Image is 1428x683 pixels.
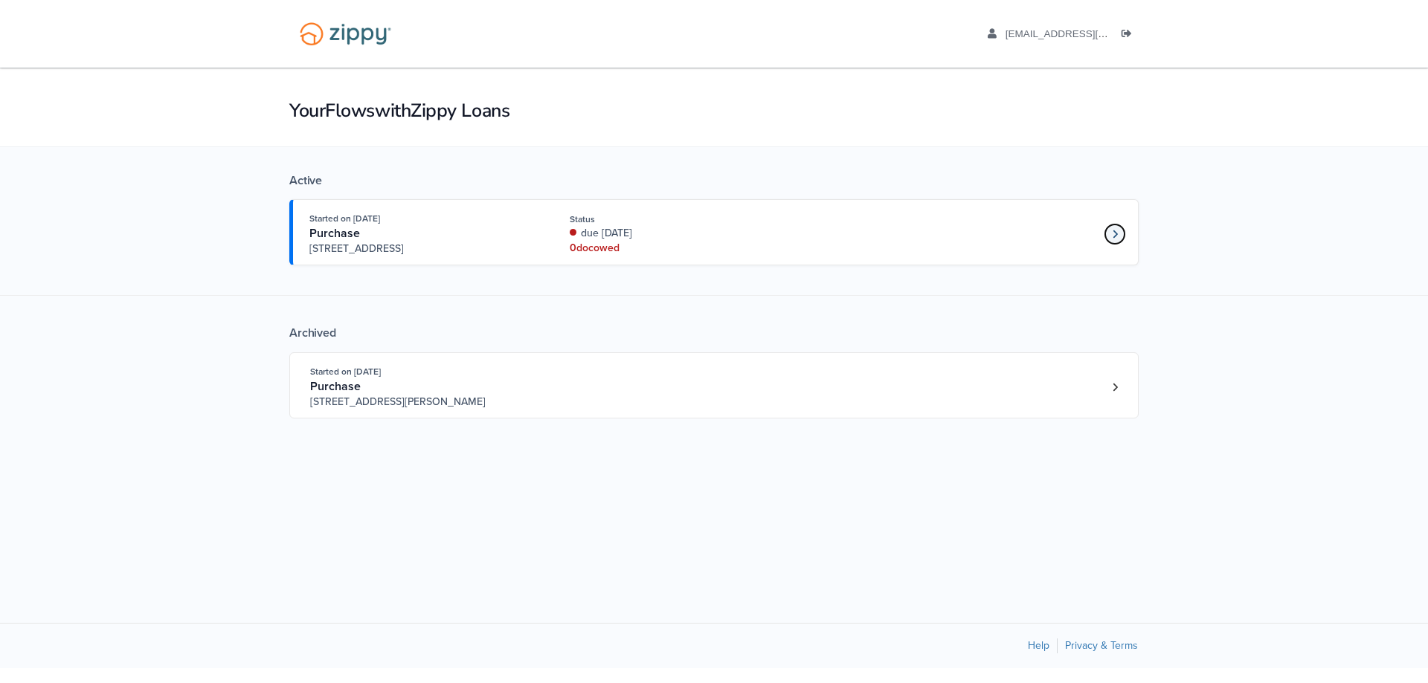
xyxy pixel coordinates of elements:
div: Status [570,213,768,226]
span: [STREET_ADDRESS][PERSON_NAME] [310,395,537,410]
img: Logo [290,15,401,53]
a: Log out [1122,28,1138,43]
a: Loan number 4203764 [1104,223,1126,245]
a: Loan number 4073888 [1104,376,1126,398]
span: Started on [DATE] [309,213,380,224]
span: Purchase [310,379,361,394]
div: Archived [289,326,1139,340]
h1: Your Flows with Zippy Loans [289,98,1139,123]
span: [STREET_ADDRESS] [309,242,536,256]
span: mandyvret@gmail.com [1006,28,1176,39]
span: Purchase [309,226,360,241]
a: Open loan 4073888 [289,352,1139,418]
a: Open loan 4203764 [289,199,1139,265]
div: Active [289,173,1139,188]
a: edit profile [988,28,1176,43]
div: due [DATE] [570,226,768,241]
a: Help [1028,639,1049,652]
div: 0 doc owed [570,241,768,256]
span: Started on [DATE] [310,366,381,377]
a: Privacy & Terms [1065,639,1138,652]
